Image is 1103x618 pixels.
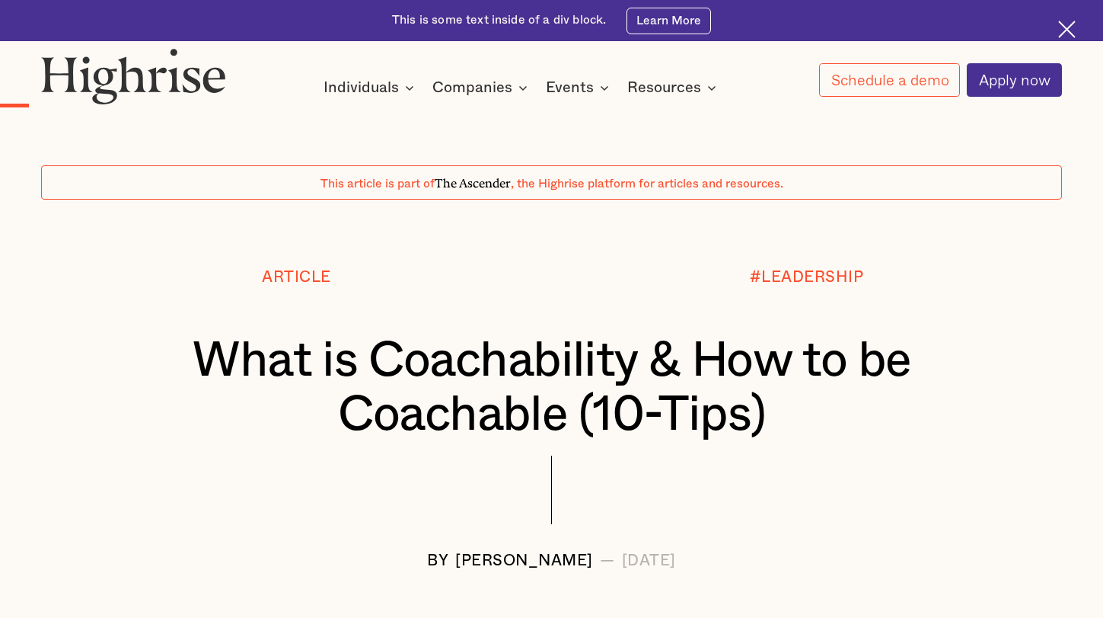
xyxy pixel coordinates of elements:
div: #LEADERSHIP [750,269,864,286]
div: BY [427,552,448,569]
div: Events [546,78,614,97]
div: Events [546,78,594,97]
div: Article [262,269,331,286]
img: Highrise logo [41,48,225,104]
h1: What is Coachability & How to be Coachable (10-Tips) [84,335,1019,443]
div: Individuals [324,78,419,97]
div: [PERSON_NAME] [455,552,593,569]
div: Resources [627,78,701,97]
div: [DATE] [622,552,676,569]
a: Learn More [626,8,711,34]
a: Schedule a demo [819,63,961,97]
img: Cross icon [1058,21,1076,38]
div: This is some text inside of a div block. [392,12,606,29]
span: , the Highrise platform for articles and resources. [511,178,783,190]
span: The Ascender [435,173,511,187]
div: Companies [432,78,532,97]
span: This article is part of [320,178,435,190]
a: Apply now [967,63,1062,97]
div: Resources [627,78,721,97]
div: — [600,552,615,569]
div: Individuals [324,78,399,97]
div: Companies [432,78,512,97]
